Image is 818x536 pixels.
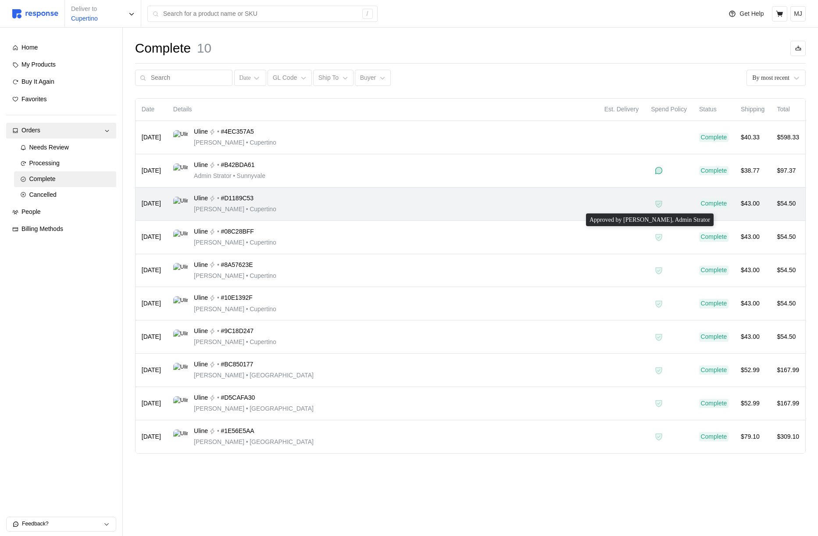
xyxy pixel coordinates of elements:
[6,123,116,138] a: Orders
[21,225,63,232] span: Billing Methods
[197,40,211,57] h1: 10
[741,133,765,142] p: $40.33
[173,363,188,377] img: Uline
[173,197,188,211] img: Uline
[21,126,101,135] div: Orders
[6,40,116,56] a: Home
[21,61,56,68] span: My Products
[21,44,38,51] span: Home
[217,293,219,303] p: •
[14,140,116,156] a: Needs Review
[29,144,69,151] span: Needs Review
[700,166,727,176] p: Complete
[217,127,219,137] p: •
[142,366,161,375] p: [DATE]
[221,194,254,203] span: #D1189C53
[173,163,188,178] img: Uline
[194,393,208,403] span: Uline
[217,227,219,237] p: •
[221,260,253,270] span: #8A57623E
[244,338,250,345] span: •
[777,432,799,442] p: $309.10
[700,133,727,142] p: Complete
[6,57,116,73] a: My Products
[700,399,727,408] p: Complete
[194,426,208,436] span: Uline
[14,171,116,187] a: Complete
[142,199,161,209] p: [DATE]
[6,92,116,107] a: Favorites
[318,73,339,83] p: Ship To
[173,230,188,244] img: Uline
[194,327,208,336] span: Uline
[71,4,98,14] p: Deliver to
[221,360,253,369] span: #BC850177
[217,393,219,403] p: •
[194,360,208,369] span: Uline
[777,232,799,242] p: $54.50
[194,371,314,380] p: [PERSON_NAME] [GEOGRAPHIC_DATA]
[239,73,250,82] div: Date
[151,70,228,86] input: Search
[700,332,727,342] p: Complete
[741,399,765,408] p: $52.99
[232,172,237,179] span: •
[362,9,373,19] div: /
[173,396,188,411] img: Uline
[794,9,802,19] p: MJ
[6,221,116,237] a: Billing Methods
[14,156,116,171] a: Processing
[777,332,799,342] p: $54.50
[14,187,116,203] a: Cancelled
[29,160,60,167] span: Processing
[752,73,789,82] div: By most recent
[777,399,799,408] p: $167.99
[741,166,765,176] p: $38.77
[777,266,799,275] p: $54.50
[7,517,116,531] button: Feedback?
[217,194,219,203] p: •
[221,426,254,436] span: #1E56E5AA
[6,74,116,90] a: Buy It Again
[244,438,250,445] span: •
[790,6,806,21] button: MJ
[194,127,208,137] span: Uline
[777,133,799,142] p: $598.33
[604,105,639,114] p: Est. Delivery
[723,6,769,22] button: Get Help
[741,432,765,442] p: $79.10
[194,171,265,181] p: Admin Strator Sunnyvale
[273,73,297,83] p: GL Code
[194,271,276,281] p: [PERSON_NAME] Cupertino
[194,437,314,447] p: [PERSON_NAME] [GEOGRAPHIC_DATA]
[142,332,161,342] p: [DATE]
[217,327,219,336] p: •
[142,166,161,176] p: [DATE]
[244,405,250,412] span: •
[194,227,208,237] span: Uline
[142,232,161,242] p: [DATE]
[777,299,799,309] p: $54.50
[244,239,250,246] span: •
[244,139,250,146] span: •
[244,372,250,379] span: •
[12,9,58,18] img: svg%3e
[217,360,219,369] p: •
[194,160,208,170] span: Uline
[777,105,799,114] p: Total
[777,199,799,209] p: $54.50
[313,70,353,86] button: Ship To
[21,96,47,103] span: Favorites
[142,399,161,408] p: [DATE]
[142,133,161,142] p: [DATE]
[777,366,799,375] p: $167.99
[142,266,161,275] p: [DATE]
[29,175,56,182] span: Complete
[360,73,376,83] p: Buyer
[22,520,104,528] p: Feedback?
[244,305,250,312] span: •
[163,6,357,22] input: Search for a product name or SKU
[217,426,219,436] p: •
[700,366,727,375] p: Complete
[194,337,276,347] p: [PERSON_NAME] Cupertino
